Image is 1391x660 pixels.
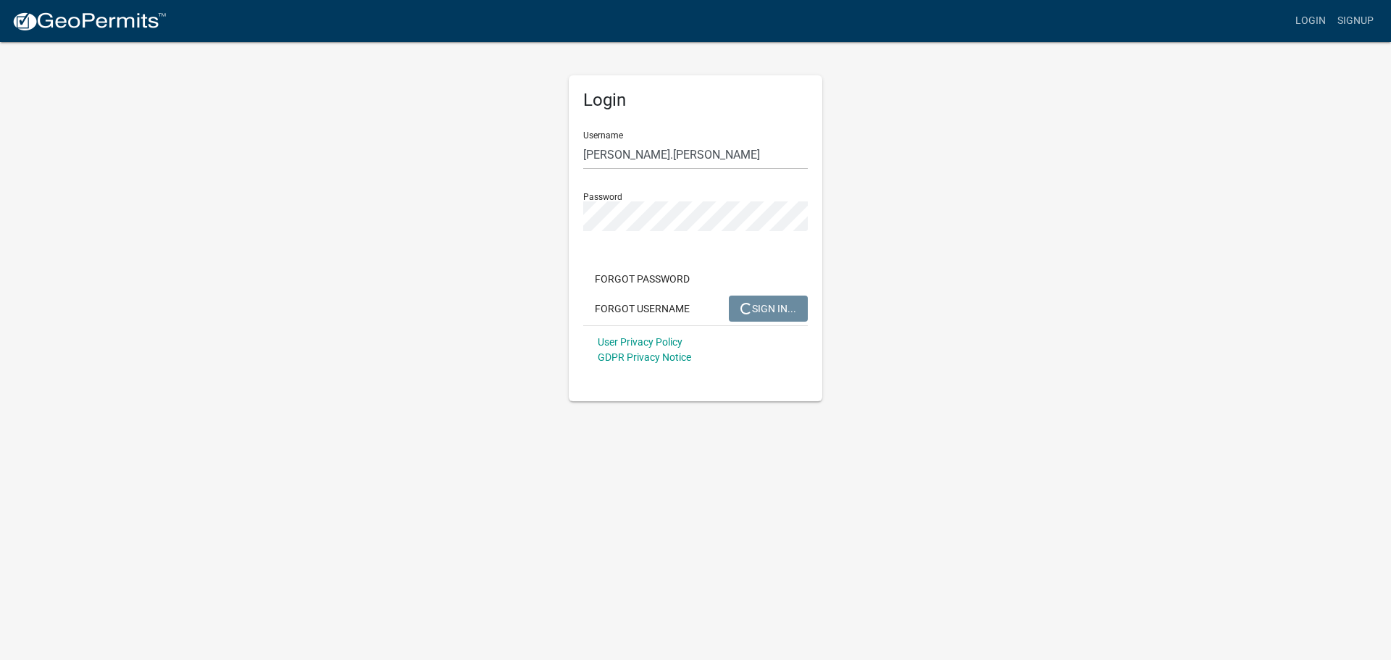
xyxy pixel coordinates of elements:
a: User Privacy Policy [598,336,682,348]
button: Forgot Password [583,266,701,292]
a: GDPR Privacy Notice [598,351,691,363]
button: SIGN IN... [729,296,808,322]
a: Login [1290,7,1332,35]
a: Signup [1332,7,1379,35]
button: Forgot Username [583,296,701,322]
h5: Login [583,90,808,111]
span: SIGN IN... [740,302,796,314]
